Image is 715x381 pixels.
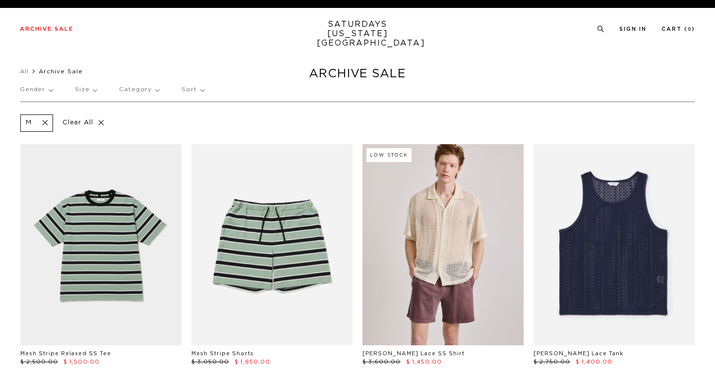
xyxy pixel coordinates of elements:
[20,68,29,74] a: All
[661,26,695,32] a: Cart (0)
[191,359,229,365] span: $ 3,050.00
[58,114,109,132] p: Clear All
[20,26,73,32] a: Archive Sale
[39,68,83,74] span: Archive Sale
[534,351,623,356] a: [PERSON_NAME] Lace Tank
[26,119,32,127] p: M
[362,351,465,356] a: [PERSON_NAME] Lace SS Shirt
[576,359,612,365] span: $ 1,400.00
[534,359,570,365] span: $ 2,750.00
[191,351,254,356] a: Mesh Stripe Shorts
[317,20,399,48] a: SATURDAYS[US_STATE][GEOGRAPHIC_DATA]
[20,351,111,356] a: Mesh Stripe Relaxed SS Tee
[20,359,58,365] span: $ 2,500.00
[181,78,204,101] p: Sort
[362,359,401,365] span: $ 3,600.00
[366,148,412,162] div: Low Stock
[619,26,647,32] a: Sign In
[688,27,692,32] small: 0
[119,78,159,101] p: Category
[63,359,100,365] span: $ 1,500.00
[235,359,270,365] span: $ 1,850.00
[406,359,442,365] span: $ 1,450.00
[20,78,53,101] p: Gender
[75,78,97,101] p: Size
